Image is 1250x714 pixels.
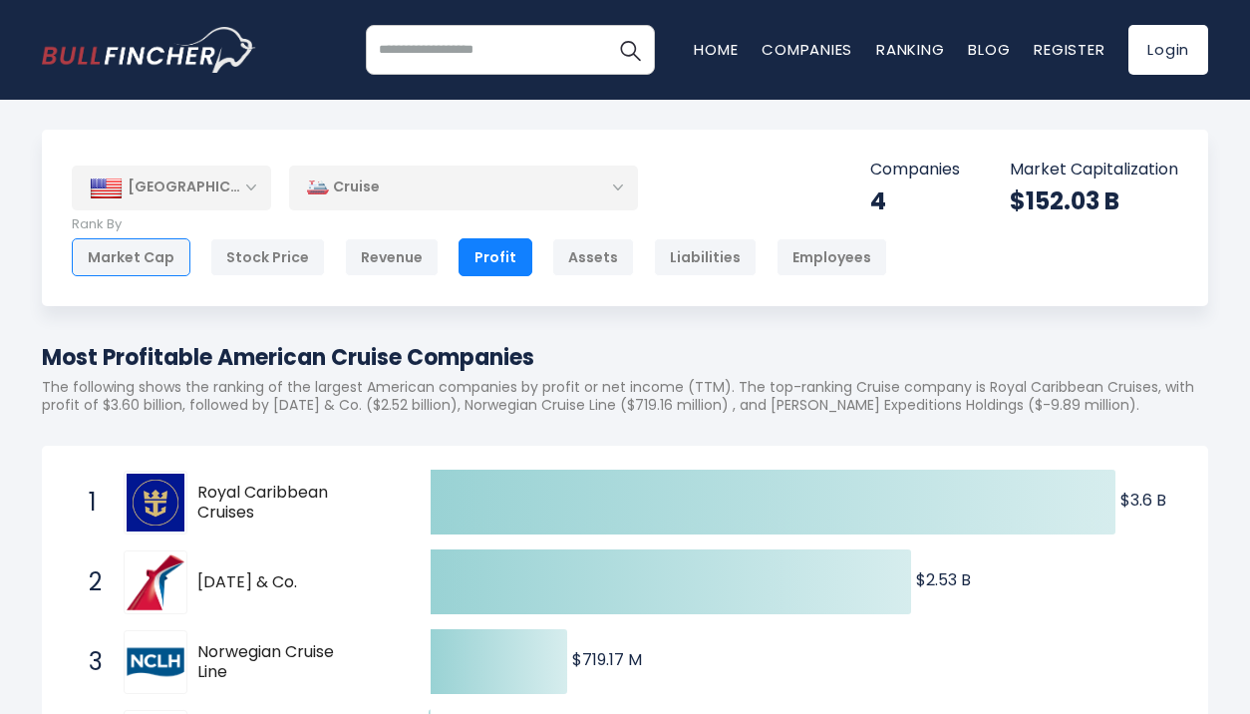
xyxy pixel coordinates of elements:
[127,553,184,611] img: Carnival & Co.
[197,642,348,684] span: Norwegian Cruise Line
[42,27,256,73] a: Go to homepage
[197,483,348,525] span: Royal Caribbean Cruises
[289,165,638,210] div: Cruise
[79,486,99,520] span: 1
[1010,160,1178,180] p: Market Capitalization
[968,39,1010,60] a: Blog
[777,238,887,276] div: Employees
[345,238,439,276] div: Revenue
[197,572,348,593] span: [DATE] & Co.
[79,645,99,679] span: 3
[79,565,99,599] span: 2
[42,27,256,73] img: bullfincher logo
[127,633,184,691] img: Norwegian Cruise Line
[1010,185,1178,216] div: $152.03 B
[1034,39,1104,60] a: Register
[127,474,184,532] img: Royal Caribbean Cruises
[605,25,655,75] button: Search
[459,238,532,276] div: Profit
[72,166,271,209] div: [GEOGRAPHIC_DATA]
[916,568,971,591] text: $2.53 B
[870,160,960,180] p: Companies
[762,39,852,60] a: Companies
[72,238,190,276] div: Market Cap
[876,39,944,60] a: Ranking
[552,238,634,276] div: Assets
[572,648,642,671] text: $719.17 M
[210,238,325,276] div: Stock Price
[1120,489,1166,512] text: $3.6 B
[870,185,960,216] div: 4
[42,341,1208,374] h1: Most Profitable American Cruise Companies
[694,39,738,60] a: Home
[42,378,1208,414] p: The following shows the ranking of the largest American companies by profit or net income (TTM). ...
[1128,25,1208,75] a: Login
[72,216,887,233] p: Rank By
[654,238,757,276] div: Liabilities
